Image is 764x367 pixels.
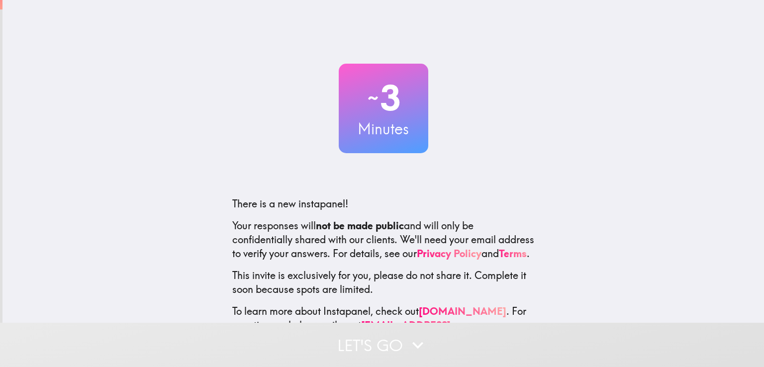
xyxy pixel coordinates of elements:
[339,78,428,118] h2: 3
[316,219,404,232] b: not be made public
[232,304,535,346] p: To learn more about Instapanel, check out . For questions or help, email us at .
[419,305,506,317] a: [DOMAIN_NAME]
[232,197,348,210] span: There is a new instapanel!
[339,118,428,139] h3: Minutes
[499,247,527,260] a: Terms
[232,269,535,296] p: This invite is exclusively for you, please do not share it. Complete it soon because spots are li...
[417,247,481,260] a: Privacy Policy
[232,219,535,261] p: Your responses will and will only be confidentially shared with our clients. We'll need your emai...
[366,83,380,113] span: ~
